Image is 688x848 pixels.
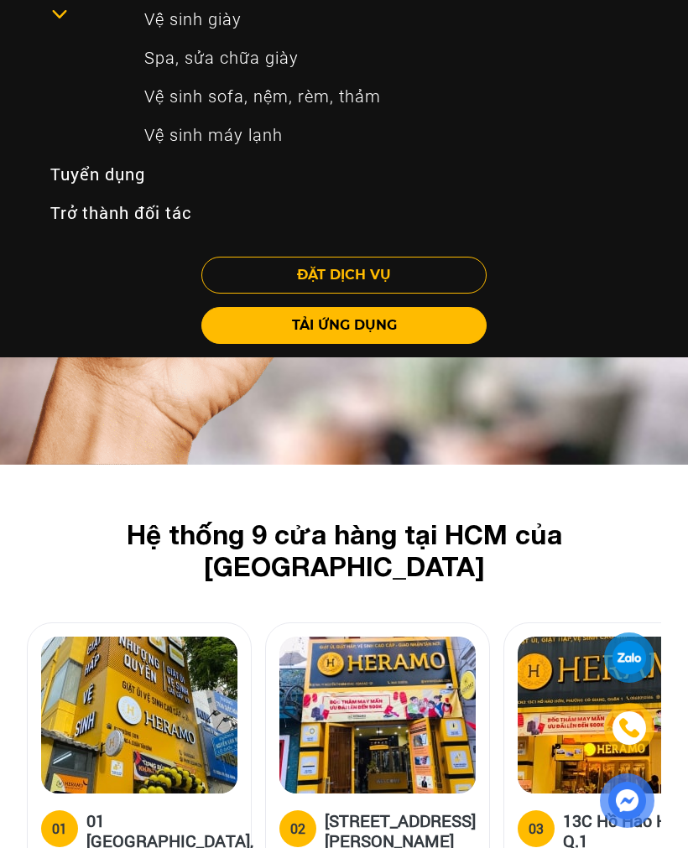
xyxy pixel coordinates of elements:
a: Trở thành đối tác [37,193,651,232]
img: subToggleIcon [50,6,68,23]
a: Tuyển dụng [37,154,651,193]
img: heramo-01-truong-son-quan-tan-binh [41,637,237,793]
div: 02 [290,819,305,839]
button: TẢI ỨNG DỤNG [201,307,487,344]
h2: Hệ thống 9 cửa hàng tại HCM của [GEOGRAPHIC_DATA] [54,518,634,583]
a: Spa, sửa chữa giày [131,39,651,77]
img: phone-icon [619,718,639,738]
div: 03 [529,819,544,839]
a: ĐẶT DỊCH VỤ [201,257,487,307]
a: phone-icon [604,703,654,752]
img: heramo-18a-71-nguyen-thi-minh-khai-quan-1 [279,637,476,793]
button: ĐẶT DỊCH VỤ [201,257,487,294]
div: 01 [52,819,67,839]
a: Vệ sinh máy lạnh [131,116,651,154]
a: Vệ sinh sofa, nệm, rèm, thảm [131,77,651,116]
